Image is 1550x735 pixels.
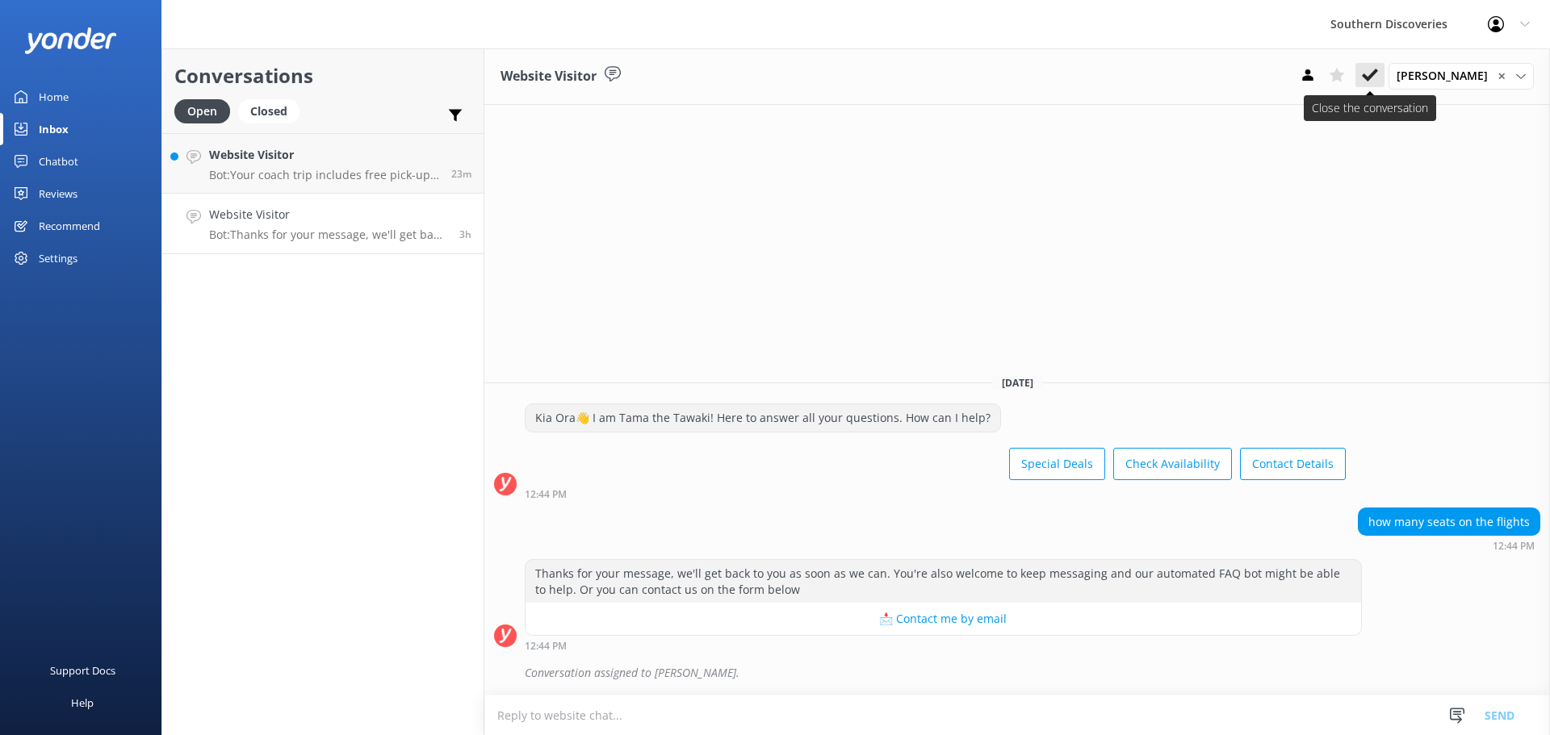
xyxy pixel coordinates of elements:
strong: 12:44 PM [525,490,567,499]
a: Closed [238,102,308,119]
div: Open [174,99,230,123]
a: Website VisitorBot:Thanks for your message, we'll get back to you as soon as we can. You're also ... [162,194,484,254]
div: Recommend [39,210,100,242]
h4: Website Visitor [209,146,439,164]
div: Sep 09 2025 12:44pm (UTC +12:00) Pacific/Auckland [525,640,1362,651]
div: Support Docs [50,654,115,687]
button: Special Deals [1009,448,1105,480]
span: ✕ [1498,69,1506,84]
a: Website VisitorBot:Your coach trip includes free pick-up & drop-off from most accommodation provi... [162,133,484,194]
span: [DATE] [992,376,1043,390]
h3: Website Visitor [501,66,597,87]
h2: Conversations [174,61,471,91]
div: Inbox [39,113,69,145]
div: Reviews [39,177,77,210]
p: Bot: Thanks for your message, we'll get back to you as soon as we can. You're also welcome to kee... [209,228,447,242]
div: Assign User [1389,63,1534,89]
div: Sep 09 2025 12:44pm (UTC +12:00) Pacific/Auckland [525,488,1346,499]
h4: Website Visitor [209,206,447,223]
span: Sep 09 2025 03:30pm (UTC +12:00) Pacific/Auckland [451,167,471,181]
img: yonder-white-logo.png [24,27,117,54]
div: Chatbot [39,145,78,177]
div: 2025-09-09T02:45:34.757 [494,659,1540,687]
p: Bot: Your coach trip includes free pick-up & drop-off from most accommodation providers. Enter yo... [209,168,439,182]
div: Help [71,687,94,719]
div: Settings [39,242,77,274]
button: 📩 Contact me by email [526,603,1361,635]
div: Conversation assigned to [PERSON_NAME]. [525,659,1540,687]
span: Sep 09 2025 12:44pm (UTC +12:00) Pacific/Auckland [459,228,471,241]
span: [PERSON_NAME] [1397,67,1498,85]
div: how many seats on the flights [1359,508,1540,536]
div: Kia Ora👋 I am Tama the Tawaki! Here to answer all your questions. How can I help? [526,404,1000,432]
strong: 12:44 PM [1493,541,1535,551]
div: Home [39,81,69,113]
div: Thanks for your message, we'll get back to you as soon as we can. You're also welcome to keep mes... [526,560,1361,603]
button: Contact Details [1240,448,1346,480]
a: Open [174,102,238,119]
strong: 12:44 PM [525,641,567,651]
div: Closed [238,99,300,123]
button: Check Availability [1113,448,1232,480]
div: Sep 09 2025 12:44pm (UTC +12:00) Pacific/Auckland [1358,540,1540,551]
